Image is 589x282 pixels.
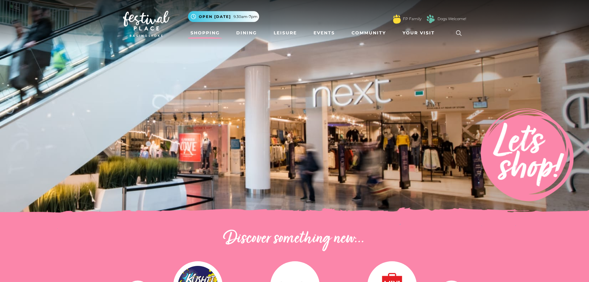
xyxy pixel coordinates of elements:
[437,16,466,22] a: Dogs Welcome!
[400,27,440,39] a: Your Visit
[349,27,388,39] a: Community
[199,14,231,20] span: Open [DATE]
[403,16,421,22] a: FP Family
[188,11,259,22] button: Open [DATE] 9.30am-7pm
[234,27,259,39] a: Dining
[311,27,337,39] a: Events
[233,14,258,20] span: 9.30am-7pm
[271,27,299,39] a: Leisure
[123,229,466,249] h2: Discover something new...
[403,30,435,36] span: Your Visit
[123,11,169,37] img: Festival Place Logo
[188,27,222,39] a: Shopping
